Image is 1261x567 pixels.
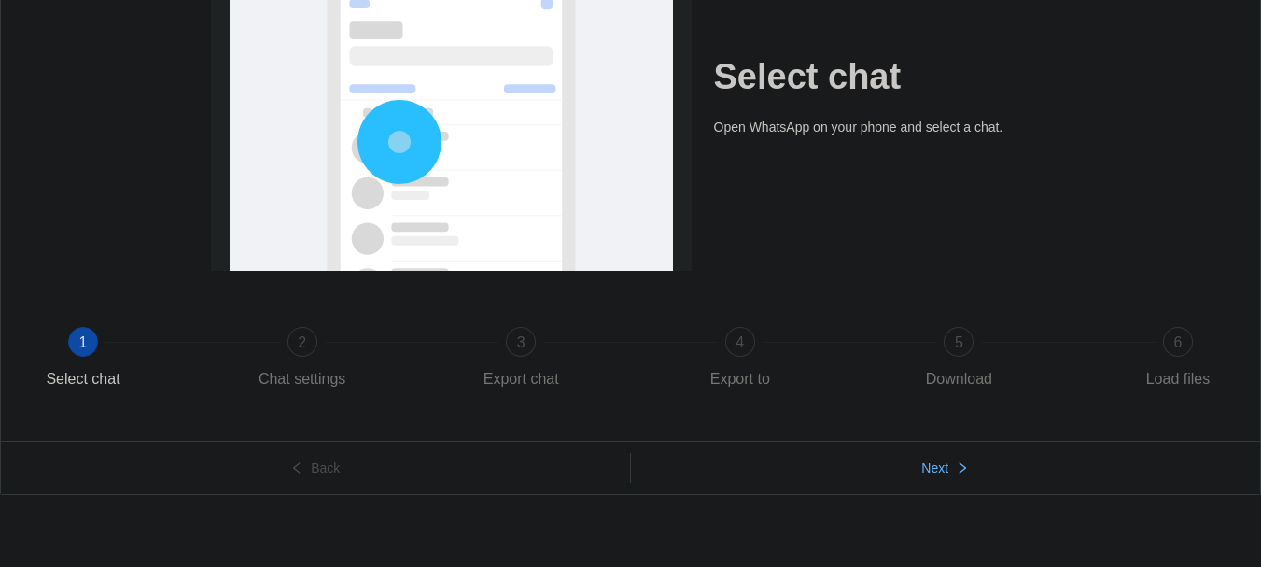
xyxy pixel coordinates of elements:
span: 4 [736,334,744,350]
div: Open WhatsApp on your phone and select a chat. [714,117,1051,137]
h1: Select chat [714,55,1051,99]
span: right [956,461,969,476]
span: 6 [1174,334,1183,350]
div: Select chat [46,364,119,394]
div: 6Load files [1124,327,1232,394]
span: 2 [298,334,306,350]
span: 3 [517,334,525,350]
div: Download [926,364,992,394]
div: 2Chat settings [248,327,468,394]
div: Load files [1146,364,1211,394]
span: 1 [79,334,88,350]
span: 5 [955,334,963,350]
div: Export chat [483,364,559,394]
div: 5Download [904,327,1124,394]
div: 1Select chat [29,327,248,394]
div: Export to [710,364,770,394]
button: Nextright [631,453,1261,483]
div: 4Export to [686,327,905,394]
div: 3Export chat [467,327,686,394]
span: Next [921,458,948,478]
div: Chat settings [259,364,345,394]
button: leftBack [1,453,630,483]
